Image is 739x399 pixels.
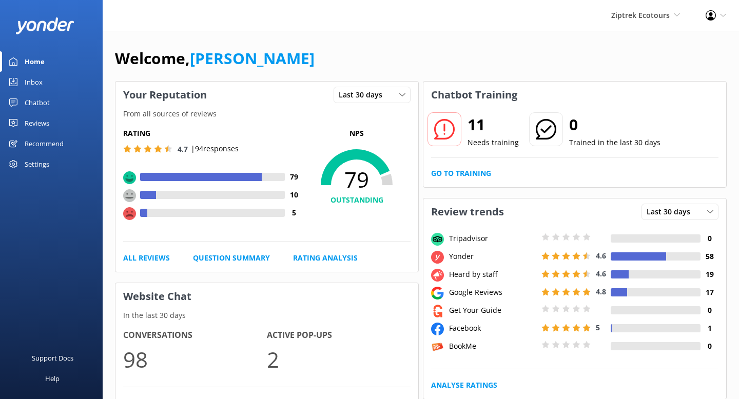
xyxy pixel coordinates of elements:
[446,341,539,352] div: BookMe
[446,323,539,334] div: Facebook
[701,269,718,280] h4: 19
[596,269,606,278] span: 4.6
[423,198,512,225] h3: Review trends
[267,342,411,376] p: 2
[423,82,525,108] h3: Chatbot Training
[701,305,718,316] h4: 0
[45,368,60,389] div: Help
[285,189,303,201] h4: 10
[303,194,411,206] h4: OUTSTANDING
[701,287,718,298] h4: 17
[115,283,418,310] h3: Website Chat
[32,348,73,368] div: Support Docs
[123,252,170,264] a: All Reviews
[178,144,188,154] span: 4.7
[596,287,606,296] span: 4.8
[446,305,539,316] div: Get Your Guide
[431,380,497,391] a: Analyse Ratings
[611,10,670,20] span: Ziptrek Ecotours
[446,287,539,298] div: Google Reviews
[115,310,418,321] p: In the last 30 days
[25,51,45,72] div: Home
[468,112,519,137] h2: 11
[25,92,50,113] div: Chatbot
[701,341,718,352] h4: 0
[701,233,718,244] h4: 0
[267,329,411,342] h4: Active Pop-ups
[569,112,660,137] h2: 0
[123,329,267,342] h4: Conversations
[303,167,411,192] span: 79
[339,89,388,101] span: Last 30 days
[25,154,49,174] div: Settings
[569,137,660,148] p: Trained in the last 30 days
[446,251,539,262] div: Yonder
[193,252,270,264] a: Question Summary
[123,342,267,376] p: 98
[701,251,718,262] h4: 58
[15,17,74,34] img: yonder-white-logo.png
[303,128,411,139] p: NPS
[115,46,315,71] h1: Welcome,
[446,269,539,280] div: Heard by staff
[293,252,358,264] a: Rating Analysis
[285,207,303,218] h4: 5
[446,233,539,244] div: Tripadvisor
[431,168,491,179] a: Go to Training
[25,72,43,92] div: Inbox
[596,251,606,261] span: 4.6
[123,128,303,139] h5: Rating
[115,108,418,119] p: From all sources of reviews
[647,206,696,217] span: Last 30 days
[701,323,718,334] h4: 1
[468,137,519,148] p: Needs training
[25,133,64,154] div: Recommend
[190,48,315,69] a: [PERSON_NAME]
[191,143,239,154] p: | 94 responses
[596,323,600,332] span: 5
[115,82,215,108] h3: Your Reputation
[25,113,49,133] div: Reviews
[285,171,303,183] h4: 79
